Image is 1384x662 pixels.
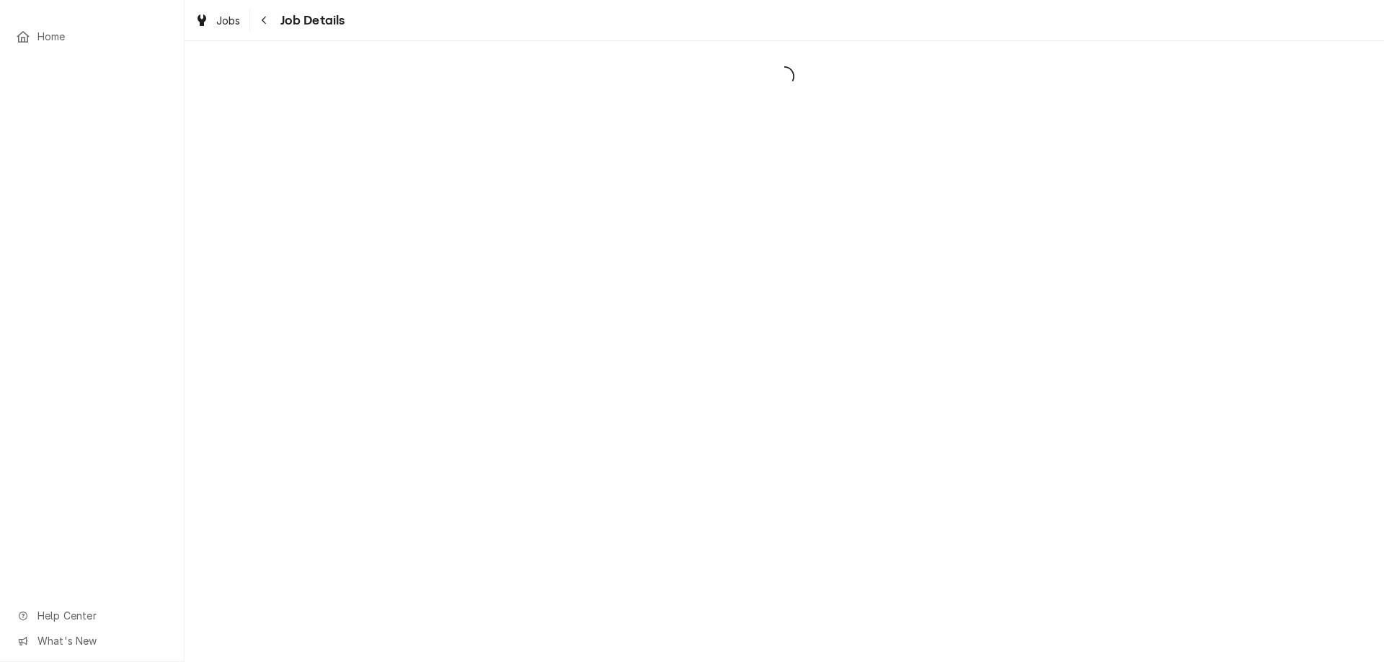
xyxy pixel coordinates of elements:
button: Navigate back [253,9,276,32]
a: Go to Help Center [9,604,175,627]
a: Home [9,24,175,48]
span: What's New [37,633,167,648]
span: Jobs [216,13,241,28]
span: Loading... [185,61,1384,91]
a: Go to What's New [9,629,175,653]
span: Help Center [37,608,167,623]
a: Jobs [189,9,247,32]
span: Job Details [276,11,345,30]
span: Home [37,29,168,44]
